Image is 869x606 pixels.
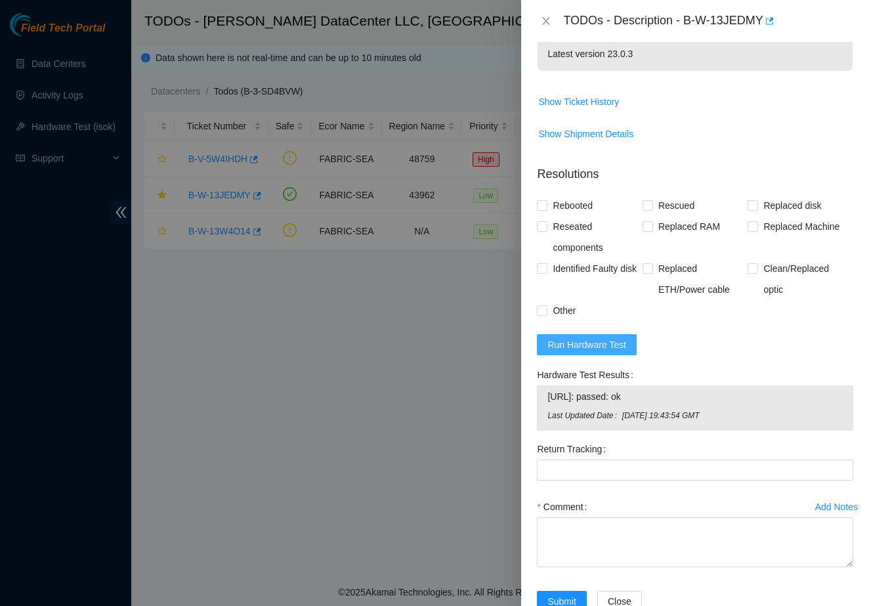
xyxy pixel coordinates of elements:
[758,258,853,300] span: Clean/Replaced optic
[547,195,598,216] span: Rebooted
[547,410,622,422] span: Last Updated Date
[815,496,858,517] button: Add Notes
[563,11,853,32] div: TODOs - Description - B-W-13JEDMY
[537,334,637,355] button: Run Hardware Test
[815,502,858,511] div: Add Notes
[653,216,725,237] span: Replaced RAM
[538,91,620,112] button: Show Ticket History
[653,258,748,300] span: Replaced ETH/Power cable
[547,258,642,279] span: Identified Faulty disk
[758,216,845,237] span: Replaced Machine
[537,364,638,385] label: Hardware Test Results
[537,460,853,481] input: Return Tracking
[653,195,700,216] span: Rescued
[547,337,626,352] span: Run Hardware Test
[538,123,634,144] button: Show Shipment Details
[538,95,619,109] span: Show Ticket History
[547,216,643,258] span: Reseated components
[547,389,843,404] span: [URL]: passed: ok
[547,300,581,321] span: Other
[758,195,826,216] span: Replaced disk
[537,439,611,460] label: Return Tracking
[622,410,843,422] span: [DATE] 19:43:54 GMT
[537,15,555,28] button: Close
[537,517,853,567] textarea: Comment
[537,496,592,517] label: Comment
[538,127,633,141] span: Show Shipment Details
[537,155,853,183] p: Resolutions
[541,16,551,26] span: close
